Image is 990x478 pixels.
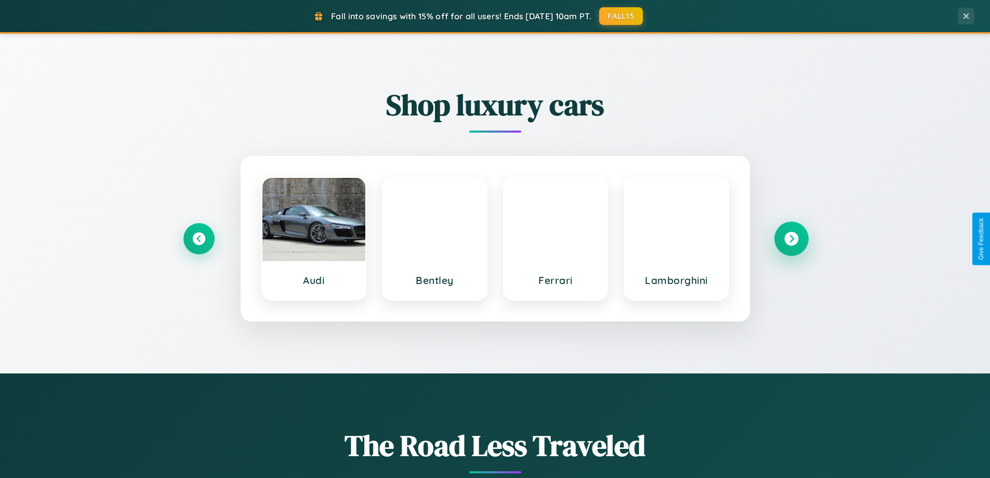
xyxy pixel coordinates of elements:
button: FALL15 [599,7,643,25]
h3: Bentley [393,274,476,287]
h3: Audi [273,274,355,287]
h1: The Road Less Traveled [183,425,807,466]
h2: Shop luxury cars [183,85,807,125]
span: Fall into savings with 15% off for all users! Ends [DATE] 10am PT. [331,11,591,21]
h3: Ferrari [514,274,597,287]
div: Give Feedback [978,218,985,260]
h3: Lamborghini [635,274,718,287]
